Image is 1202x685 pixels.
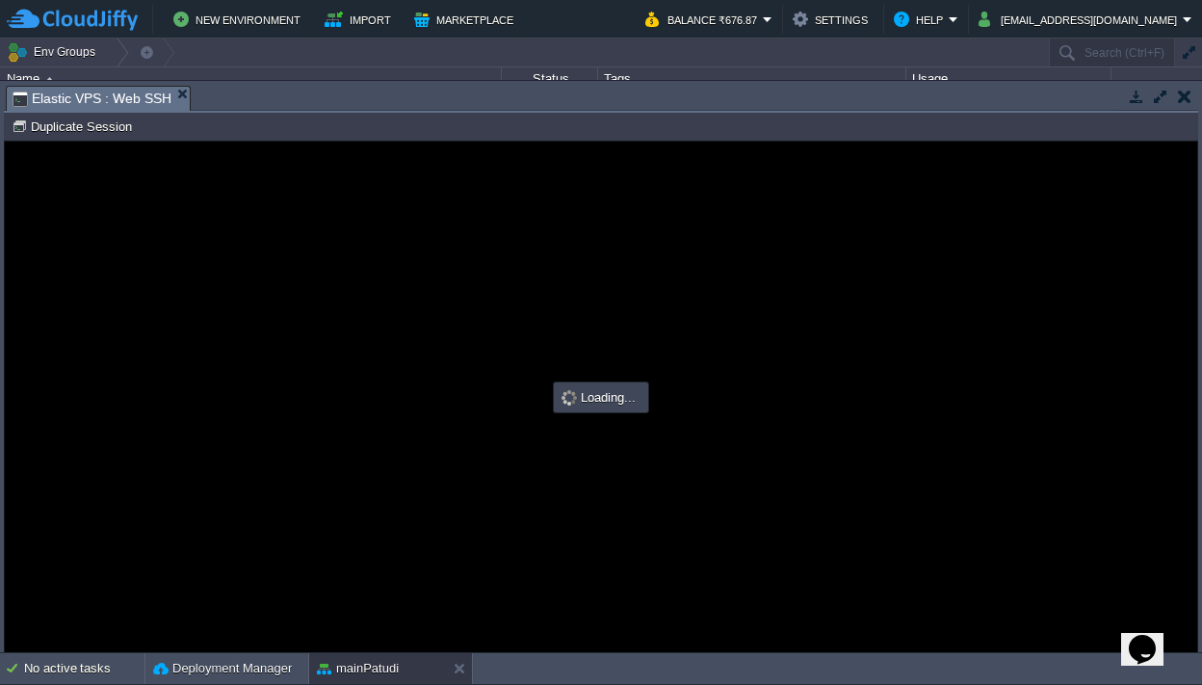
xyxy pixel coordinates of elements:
[45,77,54,82] img: AMDAwAAAACH5BAEAAAAALAAAAAABAAEAAAICRAEAOw==
[173,8,306,31] button: New Environment
[12,118,138,135] button: Duplicate Session
[793,8,874,31] button: Settings
[153,659,292,678] button: Deployment Manager
[414,8,519,31] button: Marketplace
[325,8,397,31] button: Import
[24,653,144,684] div: No active tasks
[7,39,102,66] button: Env Groups
[556,384,646,410] div: Loading...
[13,87,171,111] span: Elastic VPS : Web SSH
[1121,608,1183,666] iframe: chat widget
[894,8,949,31] button: Help
[2,67,501,90] div: Name
[599,67,905,90] div: Tags
[317,659,399,678] button: mainPatudi
[7,8,138,32] img: CloudJiffy
[907,67,1111,90] div: Usage
[503,67,597,90] div: Status
[979,8,1183,31] button: [EMAIL_ADDRESS][DOMAIN_NAME]
[645,8,763,31] button: Balance ₹676.87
